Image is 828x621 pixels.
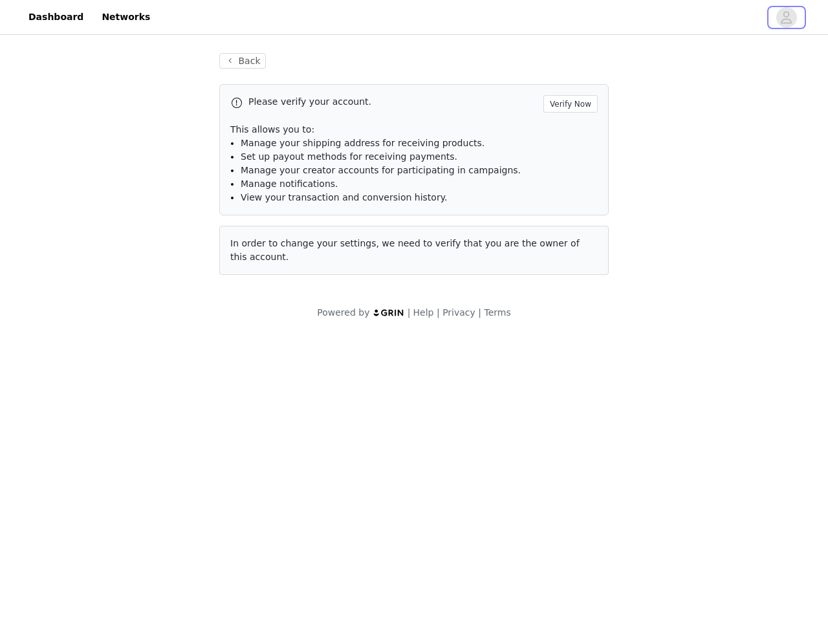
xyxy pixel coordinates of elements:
img: logo [373,309,405,317]
span: Powered by [317,307,369,318]
a: Networks [94,3,158,32]
button: Verify Now [543,95,598,113]
span: In order to change your settings, we need to verify that you are the owner of this account. [230,238,580,262]
span: Manage notifications. [241,179,338,189]
div: avatar [780,7,792,28]
p: Please verify your account. [248,95,538,109]
span: View your transaction and conversion history. [241,192,447,202]
p: This allows you to: [230,123,598,136]
span: | [478,307,481,318]
a: Terms [484,307,510,318]
span: | [437,307,440,318]
span: Manage your shipping address for receiving products. [241,138,485,148]
a: Dashboard [21,3,91,32]
a: Privacy [442,307,475,318]
a: Help [413,307,434,318]
span: Set up payout methods for receiving payments. [241,151,457,162]
button: Back [219,53,266,69]
span: | [408,307,411,318]
span: Manage your creator accounts for participating in campaigns. [241,165,521,175]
